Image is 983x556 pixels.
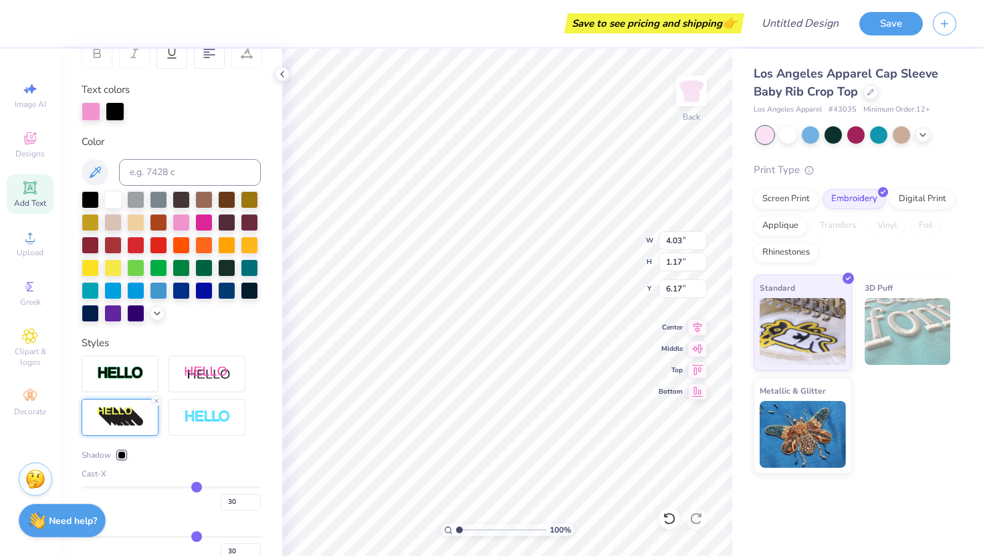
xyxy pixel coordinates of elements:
span: Designs [15,148,45,159]
div: Styles [82,335,261,351]
span: Clipart & logos [7,346,53,368]
span: 👉 [722,15,737,31]
span: Decorate [14,406,46,417]
button: Save [859,12,923,35]
span: Middle [659,344,683,354]
span: Image AI [15,99,46,110]
span: Shadow [82,449,111,461]
img: Negative Space [184,410,231,425]
img: Metallic & Glitter [760,401,846,468]
div: Rhinestones [754,243,818,263]
div: Print Type [754,162,956,178]
input: e.g. 7428 c [119,159,261,186]
span: Top [659,366,683,375]
label: Text colors [82,82,130,98]
img: 3D Puff [865,298,951,365]
img: Shadow [184,366,231,382]
span: Los Angeles Apparel Cap Sleeve Baby Rib Crop Top [754,65,938,100]
div: Digital Print [890,189,955,209]
span: Add Text [14,198,46,208]
div: Screen Print [754,189,818,209]
span: Center [659,323,683,332]
div: Foil [910,216,942,236]
span: 100 % [550,524,571,536]
div: Vinyl [869,216,906,236]
span: Standard [760,281,795,295]
span: Minimum Order: 12 + [863,104,930,116]
img: Standard [760,298,846,365]
div: Embroidery [823,189,886,209]
div: Save to see pricing and shipping [568,13,741,33]
span: Greek [20,297,41,307]
div: Applique [754,216,807,236]
span: 3D Puff [865,281,893,295]
div: Color [82,134,261,150]
div: Back [683,111,700,123]
span: Cast-X [82,468,106,480]
span: Los Angeles Apparel [754,104,822,116]
img: Back [678,78,705,104]
span: Metallic & Glitter [760,384,826,398]
img: Stroke [97,366,144,381]
div: Transfers [811,216,865,236]
strong: Need help? [49,515,97,527]
input: Untitled Design [751,10,849,37]
span: Bottom [659,387,683,396]
span: # 43035 [829,104,857,116]
span: Upload [17,247,43,258]
img: 3d Illusion [97,406,144,428]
